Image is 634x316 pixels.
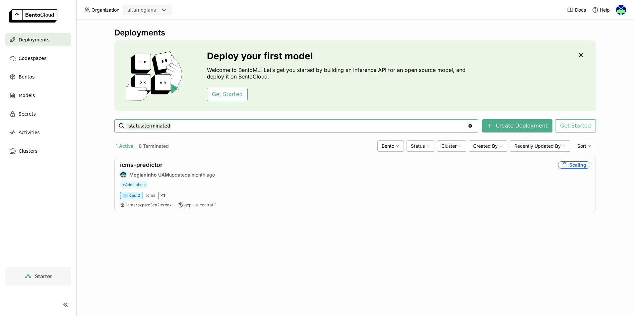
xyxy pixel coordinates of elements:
span: a month ago [188,172,215,178]
div: Bento [377,140,404,152]
span: Sort [577,143,586,149]
div: Help [592,7,610,13]
div: Status [407,140,434,152]
input: Selected altamogiana. [157,7,158,14]
p: Welcome to BentoML! Let’s get you started by building an Inference API for an open source model, ... [207,67,469,80]
img: Mogianinho UAM [616,5,626,15]
a: Docs [567,7,586,13]
div: Recently Updated By [510,140,570,152]
span: Codespaces [19,54,46,62]
span: Secrets [19,110,36,118]
span: Status [411,143,425,149]
span: icms sxpsrc3ea2tcrdax [126,202,172,207]
a: Models [5,89,71,102]
div: altamogiana [127,7,157,13]
img: cover onboarding [120,51,191,101]
a: Codespaces [5,52,71,65]
span: Organization [92,7,119,13]
span: Deployments [19,36,49,44]
i: loading [562,162,567,168]
div: Deployments [114,28,596,38]
span: Models [19,91,35,99]
div: icms [143,192,159,199]
span: : [136,202,137,207]
button: Get Started [555,119,596,132]
div: Cluster [437,140,466,152]
a: icms:sxpsrc3ea2tcrdax [126,202,172,208]
svg: Clear value [468,123,473,129]
span: Cluster [441,143,457,149]
a: Deployments [5,33,71,46]
span: Bento [382,143,394,149]
div: Scaling [558,161,590,169]
span: Activities [19,129,40,136]
span: Created By [473,143,498,149]
span: × 1 [160,192,165,198]
span: Clusters [19,147,37,155]
a: Starter [5,267,71,286]
a: Clusters [5,144,71,158]
a: Bentos [5,70,71,83]
strong: Mogianinho UAM [129,172,169,178]
div: Sort [573,140,596,152]
span: cpu.2 [129,193,140,198]
button: Get Started [207,88,248,101]
span: Starter [35,273,52,280]
span: Help [600,7,610,13]
span: Bentos [19,73,34,81]
button: 0 Terminated [137,142,170,150]
div: updated [120,171,215,178]
span: Docs [575,7,586,13]
div: Created By [469,140,507,152]
button: 1 Active [114,142,135,150]
img: logo [9,9,57,23]
span: gcp-us-central-1 [184,202,217,208]
span: Recently Updated By [514,143,561,149]
a: icms-predictor [120,161,162,168]
span: +Add Labels [120,181,148,188]
h3: Deploy your first model [207,51,469,61]
a: Activities [5,126,71,139]
img: Mogianinho UAM [120,172,126,178]
button: Create Deployment [482,119,552,132]
input: Search [126,121,468,131]
a: Secrets [5,107,71,121]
